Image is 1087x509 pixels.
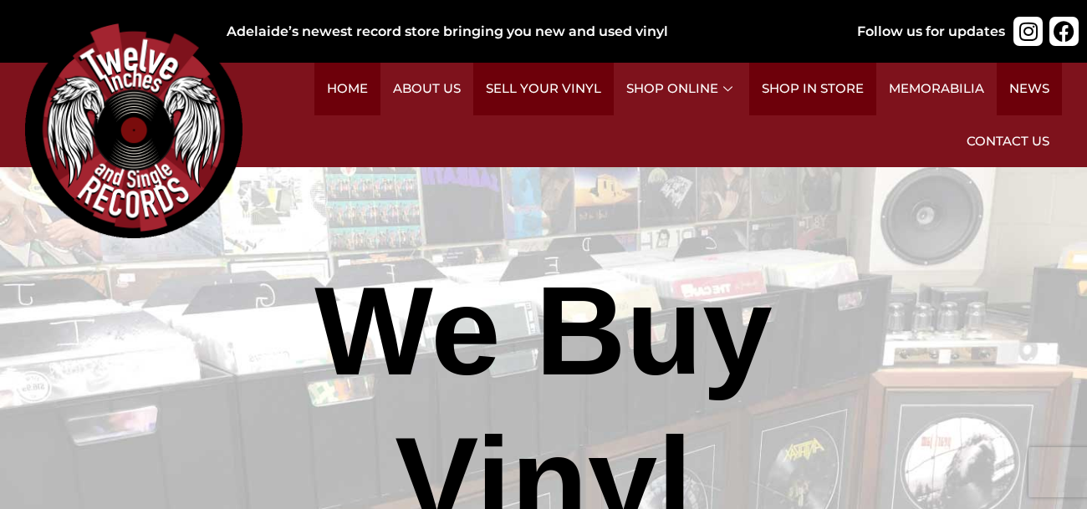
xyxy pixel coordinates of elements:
a: News [997,63,1062,115]
a: About Us [380,63,473,115]
a: Contact Us [954,115,1062,168]
a: Memorabilia [876,63,997,115]
a: Shop in Store [749,63,876,115]
a: Home [314,63,380,115]
div: Follow us for updates [857,22,1005,42]
div: Adelaide’s newest record store bringing you new and used vinyl [227,22,830,42]
a: Sell Your Vinyl [473,63,614,115]
a: Shop Online [614,63,749,115]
